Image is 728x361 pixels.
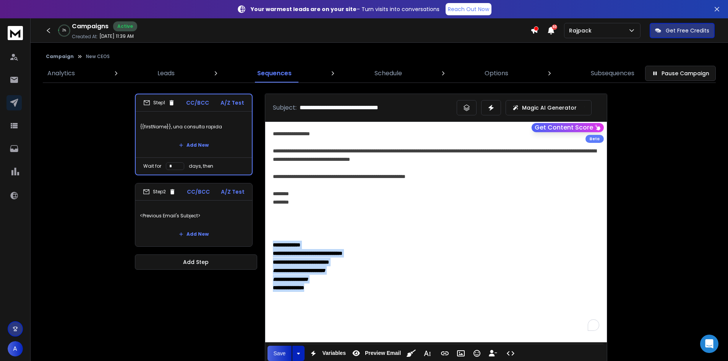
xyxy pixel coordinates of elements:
[591,69,634,78] p: Subsequences
[221,99,244,107] p: A/Z Test
[586,64,639,83] a: Subsequences
[135,254,257,270] button: Add Step
[470,346,484,361] button: Emoticons
[8,341,23,356] button: A
[221,188,245,196] p: A/Z Test
[480,64,513,83] a: Options
[306,346,347,361] button: Variables
[485,69,508,78] p: Options
[650,23,715,38] button: Get Free Credits
[420,346,435,361] button: More Text
[143,188,176,195] div: Step 2
[265,122,607,338] div: To enrich screen reader interactions, please activate Accessibility in Grammarly extension settings
[363,350,402,356] span: Preview Email
[370,64,407,83] a: Schedule
[251,5,357,13] strong: Your warmest leads are on your site
[506,100,592,115] button: Magic AI Generator
[251,5,439,13] p: – Turn visits into conversations
[189,163,213,169] p: days, then
[375,69,402,78] p: Schedule
[43,64,79,83] a: Analytics
[438,346,452,361] button: Insert Link (Ctrl+K)
[153,64,179,83] a: Leads
[448,5,489,13] p: Reach Out Now
[404,346,418,361] button: Clean HTML
[135,94,253,175] li: Step1CC/BCCA/Z Test{{firstName}}, una consulta rapidaAdd NewWait fordays, then
[486,346,500,361] button: Insert Unsubscribe Link
[173,138,215,153] button: Add New
[72,22,109,31] h1: Campaigns
[532,123,604,132] button: Get Content Score
[454,346,468,361] button: Insert Image (Ctrl+P)
[666,27,709,34] p: Get Free Credits
[585,135,604,143] div: Beta
[143,99,175,106] div: Step 1
[446,3,491,15] a: Reach Out Now
[140,116,247,138] p: {{firstName}}, una consulta rapida
[135,183,253,247] li: Step2CC/BCCA/Z Test<Previous Email's Subject>Add New
[113,21,137,31] div: Active
[62,28,66,33] p: 2 %
[157,69,175,78] p: Leads
[321,350,347,356] span: Variables
[349,346,402,361] button: Preview Email
[72,34,98,40] p: Created At:
[86,53,110,60] p: New CEOS
[187,188,210,196] p: CC/BCC
[645,66,716,81] button: Pause Campaign
[47,69,75,78] p: Analytics
[268,346,292,361] button: Save
[99,33,134,39] p: [DATE] 11:39 AM
[46,53,74,60] button: Campaign
[257,69,292,78] p: Sequences
[8,26,23,40] img: logo
[143,163,161,169] p: Wait for
[186,99,209,107] p: CC/BCC
[522,104,577,112] p: Magic AI Generator
[253,64,296,83] a: Sequences
[140,205,248,227] p: <Previous Email's Subject>
[569,27,595,34] p: Rajpack
[552,24,557,30] span: 50
[173,227,215,242] button: Add New
[700,335,718,353] div: Open Intercom Messenger
[503,346,518,361] button: Code View
[273,103,297,112] p: Subject:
